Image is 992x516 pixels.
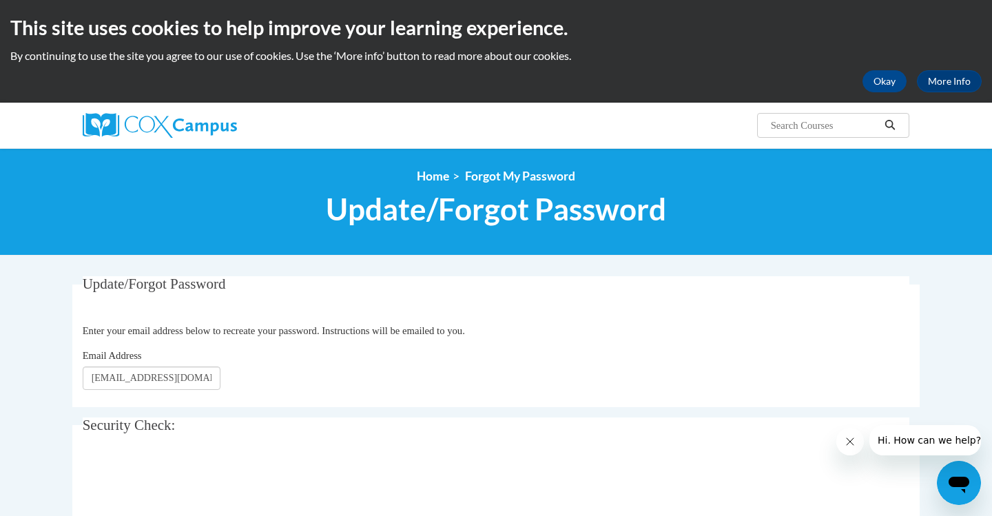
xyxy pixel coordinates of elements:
span: Forgot My Password [465,169,575,183]
a: Cox Campus [83,113,344,138]
h2: This site uses cookies to help improve your learning experience. [10,14,982,41]
span: Update/Forgot Password [326,191,666,227]
iframe: Button to launch messaging window [937,461,981,505]
button: Search [880,117,900,134]
img: Cox Campus [83,113,237,138]
span: Enter your email address below to recreate your password. Instructions will be emailed to you. [83,325,465,336]
iframe: reCAPTCHA [83,457,292,510]
input: Search Courses [769,117,880,134]
iframe: Message from company [869,425,981,455]
p: By continuing to use the site you agree to our use of cookies. Use the ‘More info’ button to read... [10,48,982,63]
input: Email [83,367,220,390]
span: Update/Forgot Password [83,276,226,292]
span: Email Address [83,350,142,361]
a: Home [417,169,449,183]
a: More Info [917,70,982,92]
span: Security Check: [83,417,176,433]
iframe: Close message [836,428,864,455]
button: Okay [862,70,907,92]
